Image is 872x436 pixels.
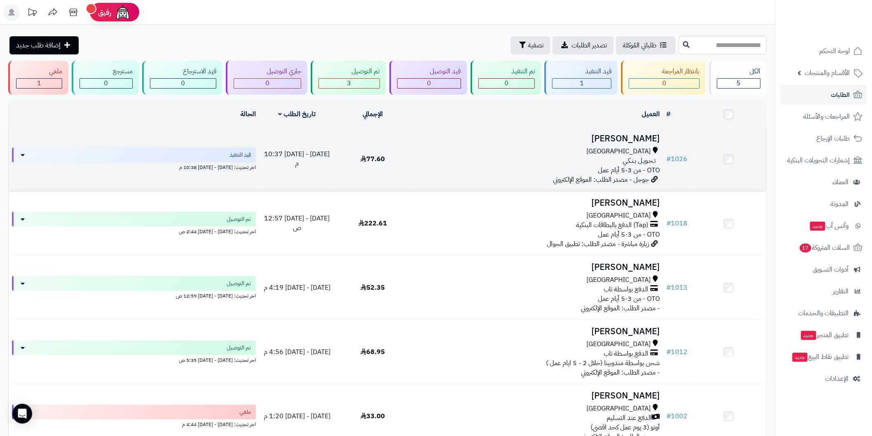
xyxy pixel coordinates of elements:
span: # [666,283,671,293]
a: إشعارات التحويلات البنكية [781,150,867,170]
a: تطبيق المتجرجديد [781,325,867,345]
span: الدفع بواسطة تاب [604,349,648,359]
a: التقارير [781,281,867,301]
span: طلبات الإرجاع [817,133,850,144]
h3: [PERSON_NAME] [414,198,660,208]
a: تطبيق نقاط البيعجديد [781,347,867,367]
div: 3 [319,79,379,88]
div: قيد التوصيل [397,67,461,76]
span: تم التوصيل [227,279,251,288]
h3: [PERSON_NAME] [414,391,660,401]
a: العميل [642,109,660,119]
span: [DATE] - [DATE] 1:20 م [264,411,331,421]
h3: [PERSON_NAME] [414,263,660,272]
span: تـحـويـل بـنـكـي [623,156,656,166]
div: 0 [234,79,301,88]
span: 5 [737,78,741,88]
span: الطلبات [831,89,850,101]
span: التطبيقات والخدمات [799,307,849,319]
a: وآتس آبجديد [781,216,867,236]
span: طلباتي المُوكلة [623,40,656,50]
span: OTO - من 3-5 أيام عمل [598,230,660,239]
span: OTO - من 3-5 أيام عمل [598,165,660,175]
span: جديد [792,353,808,362]
span: [DATE] - [DATE] 4:56 م [264,347,331,357]
span: 0 [265,78,270,88]
a: ملغي 1 [7,61,70,95]
a: الإعدادات [781,369,867,389]
td: - مصدر الطلب: الموقع الإلكتروني [411,320,663,384]
a: قيد التوصيل 0 [388,61,469,95]
div: 0 [479,79,534,88]
span: [DATE] - [DATE] 12:57 ص [264,213,330,233]
span: المراجعات والأسئلة [804,111,850,122]
a: طلباتي المُوكلة [616,36,675,54]
a: #1018 [666,218,687,228]
span: جوجل - مصدر الطلب: الموقع الإلكتروني [553,175,649,185]
span: 0 [504,78,509,88]
a: إضافة طلب جديد [9,36,79,54]
a: الحالة [240,109,256,119]
span: [GEOGRAPHIC_DATA] [586,404,651,413]
span: الإعدادات [825,373,849,384]
a: مسترجع 0 [70,61,140,95]
span: لوحة التحكم [820,45,850,57]
div: اخر تحديث: [DATE] - [DATE] 12:59 ص [12,291,256,300]
span: 0 [427,78,431,88]
div: 0 [80,79,132,88]
span: # [666,411,671,421]
img: ai-face.png [115,4,131,21]
a: بانتظار المراجعة 0 [619,61,707,95]
div: اخر تحديث: [DATE] - [DATE] 5:35 ص [12,355,256,364]
span: [GEOGRAPHIC_DATA] [586,147,651,156]
span: تطبيق المتجر [800,329,849,341]
td: - مصدر الطلب: الموقع الإلكتروني [411,256,663,320]
a: طلبات الإرجاع [781,129,867,148]
span: أدوات التسويق [813,264,849,275]
span: [DATE] - [DATE] 4:19 م [264,283,331,293]
span: تصفية [528,40,544,50]
span: 1 [37,78,41,88]
a: الطلبات [781,85,867,105]
a: لوحة التحكم [781,41,867,61]
span: 3 [347,78,351,88]
a: #1026 [666,154,687,164]
span: 0 [662,78,666,88]
button: تصفية [511,36,550,54]
div: 1 [16,79,62,88]
span: تم التوصيل [227,344,251,352]
span: شحن بواسطة مندوبينا (خلال 2 - 5 ايام عمل ) [546,358,660,368]
span: [DATE] - [DATE] 10:37 م [264,149,330,169]
a: تحديثات المنصة [22,4,42,23]
span: [GEOGRAPHIC_DATA] [586,211,651,220]
span: تطبيق نقاط البيع [792,351,849,363]
div: قيد التنفيذ [552,67,612,76]
span: الدفع بواسطة تاب [604,285,648,294]
span: إشعارات التحويلات البنكية [788,155,850,166]
div: 1 [553,79,611,88]
a: #1002 [666,411,687,421]
span: 33.00 [361,411,385,421]
div: 0 [150,79,216,88]
span: رفيق [98,7,111,17]
div: Open Intercom Messenger [12,404,32,424]
span: السلات المتروكة [799,242,850,253]
span: المدونة [831,198,849,210]
span: (Tap) الدفع بالبطاقات البنكية [576,220,648,230]
span: تصدير الطلبات [572,40,607,50]
span: تم التوصيل [227,215,251,223]
a: المراجعات والأسئلة [781,107,867,127]
span: وآتس آب [809,220,849,232]
span: 0 [104,78,108,88]
div: تم التنفيذ [478,67,535,76]
div: بانتظار المراجعة [629,67,699,76]
span: 0 [181,78,185,88]
div: اخر تحديث: [DATE] - [DATE] 10:38 م [12,162,256,171]
a: العملاء [781,172,867,192]
a: تم التوصيل 3 [309,61,387,95]
div: مسترجع [80,67,132,76]
span: # [666,154,671,164]
span: جديد [810,222,825,231]
h3: [PERSON_NAME] [414,327,660,336]
img: logo-2.png [816,22,864,40]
